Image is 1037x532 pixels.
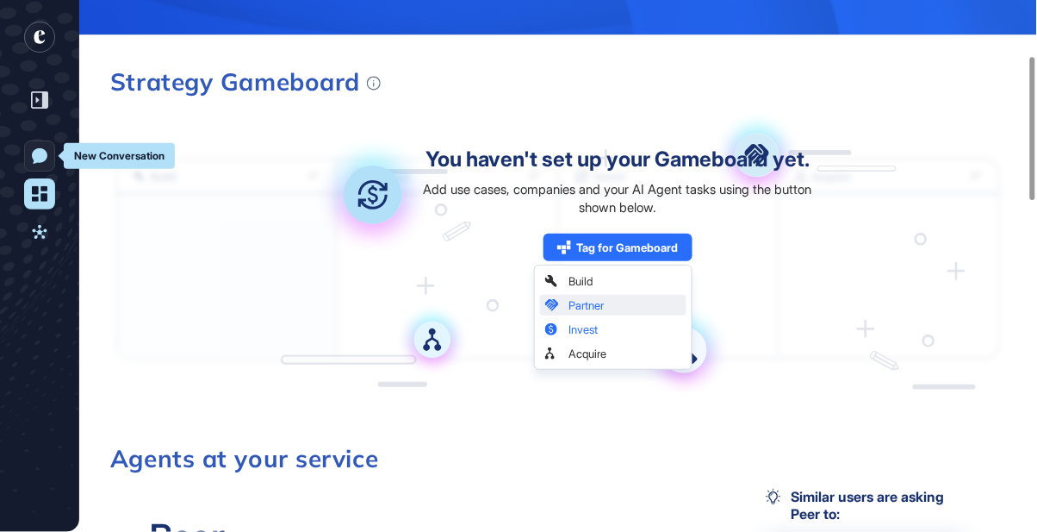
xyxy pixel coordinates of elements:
[397,304,468,375] img: acquire.a709dd9a.svg
[425,149,810,170] div: You haven't set up your Gameboard yet.
[110,70,381,94] div: Strategy Gameboard
[415,180,821,216] div: Add use cases, companies and your AI Agent tasks using the button shown below.
[316,138,430,252] img: invest.bd05944b.svg
[766,488,967,523] div: Similar users are asking Peer to:
[714,112,800,198] img: partner.aac698ea.svg
[24,22,55,53] div: entrapeer-logo
[24,141,55,172] a: New Conversation
[110,447,1006,471] h3: Agents at your service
